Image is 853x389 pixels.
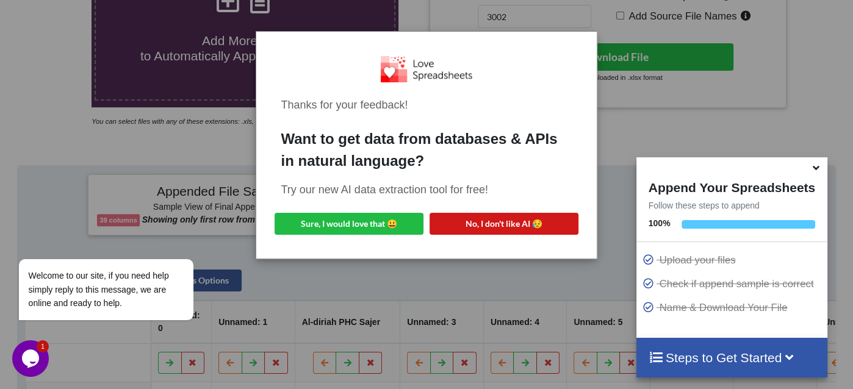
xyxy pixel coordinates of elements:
iframe: chat widget [12,340,51,377]
p: Name & Download Your File [642,300,824,315]
button: No, I don't like AI 😥 [430,213,578,235]
p: Upload your files [642,252,824,268]
div: Try our new AI data extraction tool for free! [281,182,572,198]
img: Logo.png [381,56,472,82]
h4: Append Your Spreadsheets [636,177,827,195]
b: 100 % [649,218,671,228]
h4: Steps to Get Started [649,350,815,365]
div: Want to get data from databases & APIs in natural language? [281,128,572,172]
iframe: chat widget [12,149,232,334]
p: Check if append sample is correct [642,276,824,291]
button: Sure, I would love that 😀 [275,213,423,235]
div: Thanks for your feedback! [281,97,572,113]
p: Follow these steps to append [636,199,827,212]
